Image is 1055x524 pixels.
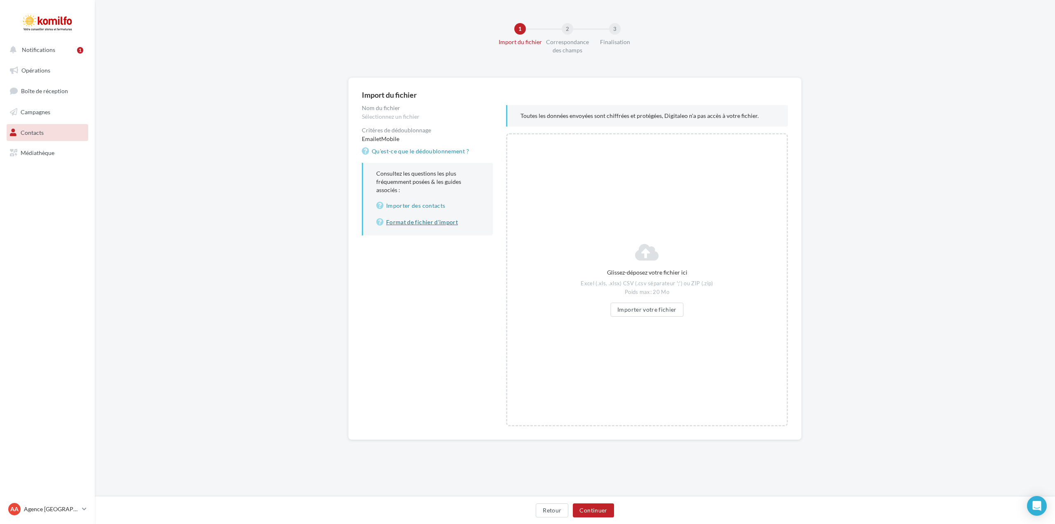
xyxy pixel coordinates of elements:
p: Agence [GEOGRAPHIC_DATA] [24,505,79,513]
p: Consultez les questions les plus fréquemment posées & les guides associés : [376,169,480,227]
div: Poids max: 20 Mo [577,289,717,296]
a: Qu'est-ce que le dédoublonnement ? [362,146,472,156]
div: Correspondance des champs [541,38,594,54]
div: Critères de dédoublonnage [362,127,493,133]
div: Open Intercom Messenger [1027,496,1047,516]
div: Glissez-déposez votre fichier ici [577,268,717,277]
div: 1 [514,23,526,35]
a: Médiathèque [5,144,90,162]
div: 1 [77,47,83,54]
div: Nom du fichier [362,105,493,111]
span: AA [10,505,19,513]
span: et [376,135,381,142]
button: Continuer [573,503,614,517]
span: Boîte de réception [21,87,68,94]
span: Opérations [21,67,50,74]
a: AA Agence [GEOGRAPHIC_DATA] [7,501,88,517]
div: 2 [562,23,573,35]
div: 3 [609,23,621,35]
div: Import du fichier [362,91,788,99]
a: Importer des contacts [376,201,480,211]
a: Campagnes [5,103,90,121]
span: Campagnes [21,108,50,115]
span: Mobile [381,135,399,142]
button: Notifications 1 [5,41,87,59]
span: Médiathèque [21,149,54,156]
div: Import du fichier [494,38,546,46]
p: Toutes les données envoyées sont chiffrées et protégées, Digitaleo n'a pas accès à votre fichier. [520,112,775,120]
span: Notifications [22,46,55,53]
button: Retour [536,503,568,517]
div: Excel (.xls, .xlsx) CSV (.csv séparateur ';') ou ZIP (.zip) [577,280,717,287]
a: Contacts [5,124,90,141]
a: Opérations [5,62,90,79]
button: Importer votre fichier [610,303,684,317]
span: Contacts [21,129,44,136]
div: Finalisation [588,38,641,46]
a: Boîte de réception [5,82,90,100]
a: Format de fichier d'import [376,217,480,227]
span: Email [362,135,376,142]
div: Sélectionnez un fichier [362,113,493,121]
